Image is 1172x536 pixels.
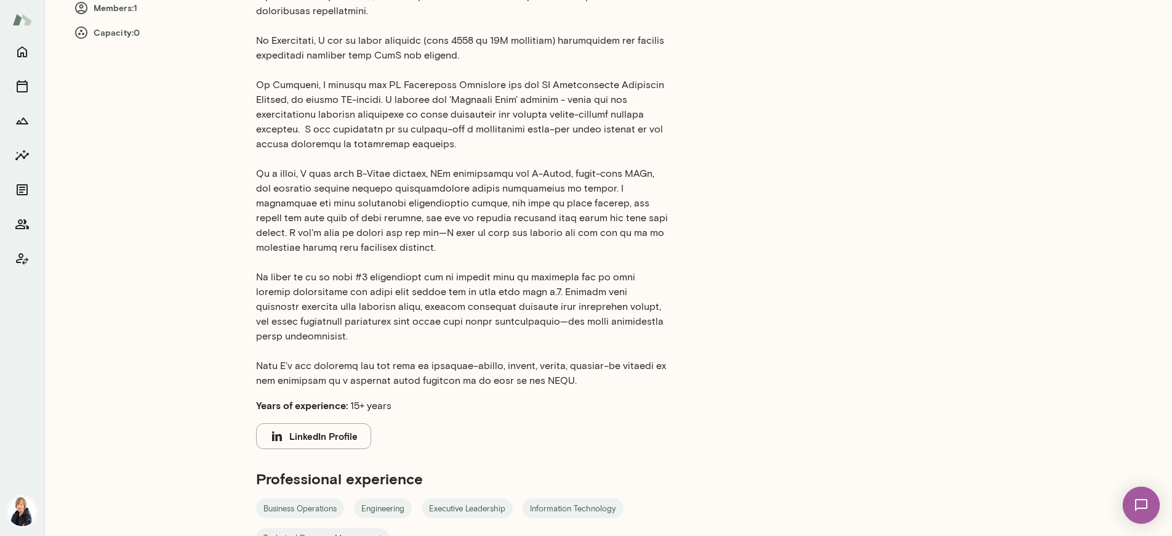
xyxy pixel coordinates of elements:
button: Growth Plan [10,108,34,133]
button: Client app [10,246,34,271]
span: Information Technology [523,503,624,515]
button: LinkedIn Profile [256,423,371,449]
h6: Capacity: 0 [74,25,231,40]
button: Members [10,212,34,237]
p: 15+ years [256,398,670,413]
h6: Members: 1 [74,1,231,15]
button: Sessions [10,74,34,99]
h5: Professional experience [256,469,670,489]
span: Executive Leadership [422,503,513,515]
button: Home [10,39,34,64]
button: Documents [10,177,34,202]
span: Engineering [354,503,412,515]
button: Insights [10,143,34,168]
span: Business Operations [256,503,344,515]
b: Years of experience: [256,399,348,411]
img: Mento [12,8,32,31]
img: Amy Farrow [7,497,37,526]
